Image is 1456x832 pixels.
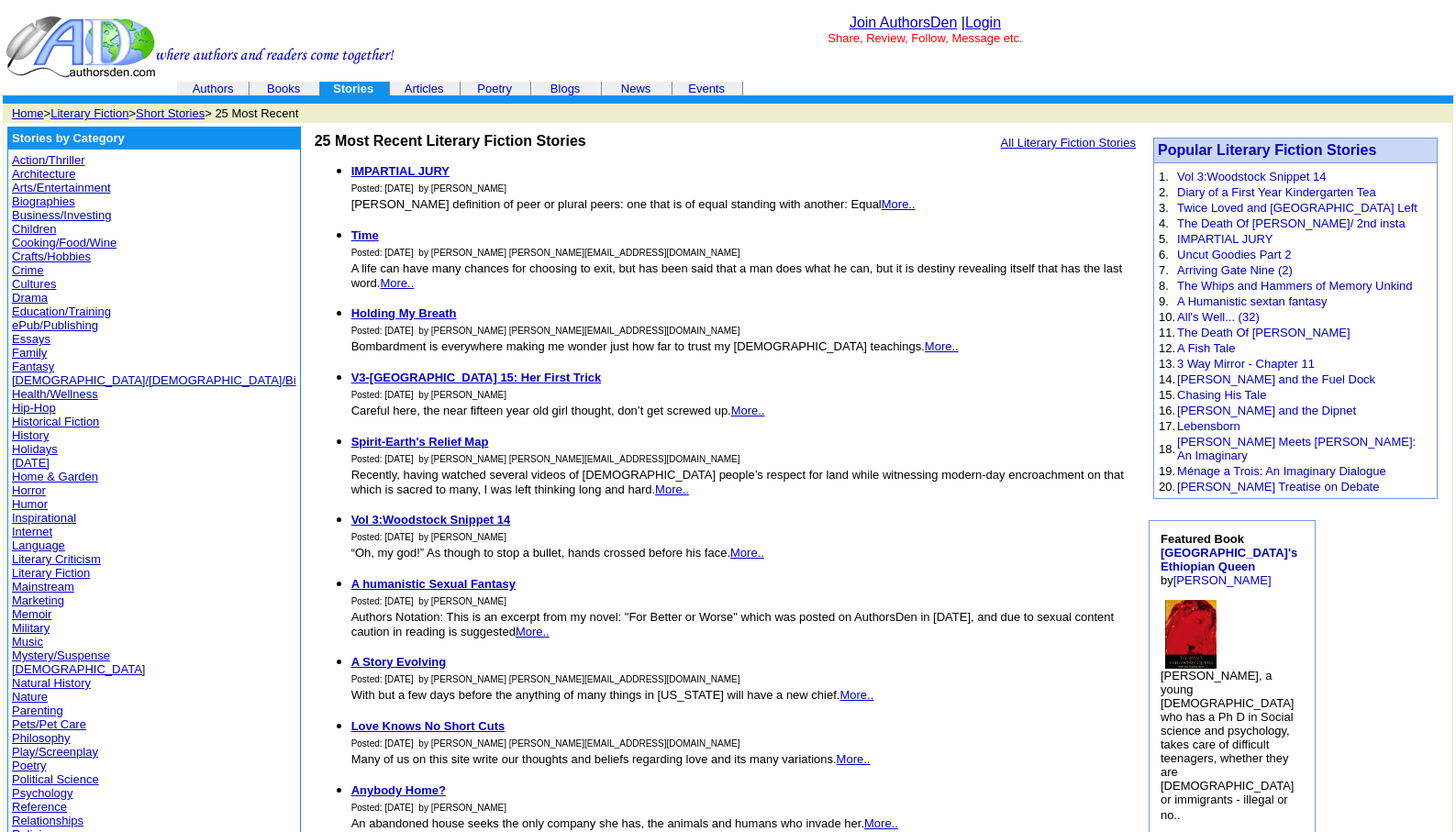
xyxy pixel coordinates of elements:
font: 3. [1159,201,1169,215]
font: by [1161,532,1297,587]
a: More.. [516,625,550,638]
a: Spirit-Earth's Relief Map [351,435,489,449]
a: Mystery/Suspense [12,649,110,662]
a: A Story Evolving [351,655,447,669]
a: [PERSON_NAME] Meets [PERSON_NAME]: An Imaginary [1177,435,1416,462]
b: V3-[GEOGRAPHIC_DATA] 15: Her First Trick [351,371,602,384]
a: Internet [12,525,52,538]
a: Poetry [477,82,512,95]
a: Home [12,106,44,120]
a: Anybody Home? [351,783,446,797]
a: Political Science [12,772,99,786]
a: Music [12,635,43,649]
font: “Oh, my god!” As though to stop a bullet, hands crossed before his face. [351,546,764,560]
font: [PERSON_NAME], a young [DEMOGRAPHIC_DATA] who has a Ph D in Social science and psychology, takes ... [1161,669,1294,822]
a: Historical Fiction [12,415,99,428]
a: Drama [12,291,48,305]
font: Posted: [DATE] by [PERSON_NAME] [PERSON_NAME][EMAIL_ADDRESS][DOMAIN_NAME] [351,738,740,749]
a: More.. [731,404,765,417]
a: Memoir [12,607,51,621]
font: 2. [1159,185,1169,199]
font: Posted: [DATE] by [PERSON_NAME] [PERSON_NAME][EMAIL_ADDRESS][DOMAIN_NAME] [351,248,740,258]
a: More.. [839,688,873,702]
a: All's Well... (32) [1177,310,1260,324]
a: More.. [730,546,764,560]
a: [DEMOGRAPHIC_DATA]/[DEMOGRAPHIC_DATA]/Bi [12,373,296,387]
font: 10. [1159,310,1175,324]
a: The Death Of [PERSON_NAME] [1177,326,1350,339]
a: Business/Investing [12,208,111,222]
a: [DATE] [12,456,50,470]
a: Love Knows No Short Cuts [351,719,506,733]
a: Join AuthorsDen [850,15,957,30]
a: Parenting [12,704,63,717]
a: Articles [405,82,444,95]
a: More.. [380,276,414,290]
a: Marketing [12,593,64,607]
a: Books [267,82,300,95]
a: Literary Fiction [50,106,128,120]
a: Play/Screenplay [12,745,98,759]
font: Posted: [DATE] by [PERSON_NAME] [351,596,506,606]
font: Posted: [DATE] by [PERSON_NAME] [351,803,506,813]
a: The Whips and Hammers of Memory Unkind [1177,279,1412,293]
a: Short Stories [136,106,205,120]
a: Literary Criticism [12,552,101,566]
a: Health/Wellness [12,387,98,401]
a: Chasing His Tale [1177,388,1266,402]
a: [PERSON_NAME] [1173,573,1272,587]
a: A Humanistic sextan fantasy [1177,294,1327,308]
a: More.. [655,483,689,496]
a: Philosophy [12,731,71,745]
font: 17. [1159,419,1175,433]
font: 5. [1159,232,1169,246]
font: Bombardment is everywhere making me wonder just how far to trust my [DEMOGRAPHIC_DATA] teachings. [351,339,959,353]
a: Crime [12,263,44,277]
b: Stories [333,82,373,95]
a: Events [688,82,725,95]
font: An abandoned house seeks the only company she has, the animals and humans who invade her. [351,816,898,830]
a: Education/Training [12,305,111,318]
a: Popular Literary Fiction Stories [1158,142,1376,158]
a: More.. [837,752,871,766]
a: Arts/Entertainment [12,181,111,194]
font: With but a few days before the anything of many things in [US_STATE] will have a new chief. [351,688,874,702]
a: Login [965,15,1001,30]
font: 4. [1159,216,1169,230]
font: 20. [1159,480,1175,494]
a: Blogs [550,82,581,95]
font: Many of us on this site write our thoughts and beliefs regarding love and its many variations. [351,752,871,766]
a: Poetry [12,759,47,772]
font: Recently, having watched several videos of [DEMOGRAPHIC_DATA] people’s respect for land while wit... [351,468,1124,496]
a: Essays [12,332,50,346]
a: Home & Garden [12,470,98,483]
a: Natural History [12,676,91,690]
a: News [621,82,651,95]
font: Posted: [DATE] by [PERSON_NAME] [PERSON_NAME][EMAIL_ADDRESS][DOMAIN_NAME] [351,674,740,684]
font: Authors Notation: This is an excerpt from my novel: "For Better or Worse" which was posted on Aut... [351,610,1115,638]
a: [DEMOGRAPHIC_DATA] [12,662,145,676]
a: Relationships [12,814,83,827]
img: header_logo2.gif [6,15,395,79]
a: Action/Thriller [12,153,84,167]
font: Posted: [DATE] by [PERSON_NAME] [351,390,506,400]
a: All Literary Fiction Stories [1001,136,1136,150]
font: 14. [1159,372,1175,386]
a: Cultures [12,277,56,291]
a: [PERSON_NAME] and the Fuel Dock [1177,372,1375,386]
a: Military [12,621,50,635]
a: A humanistic Sexual Fantasy [351,577,516,591]
a: Children [12,222,56,236]
font: 12. [1159,341,1175,355]
font: Share, Review, Follow, Message etc. [828,31,1022,45]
